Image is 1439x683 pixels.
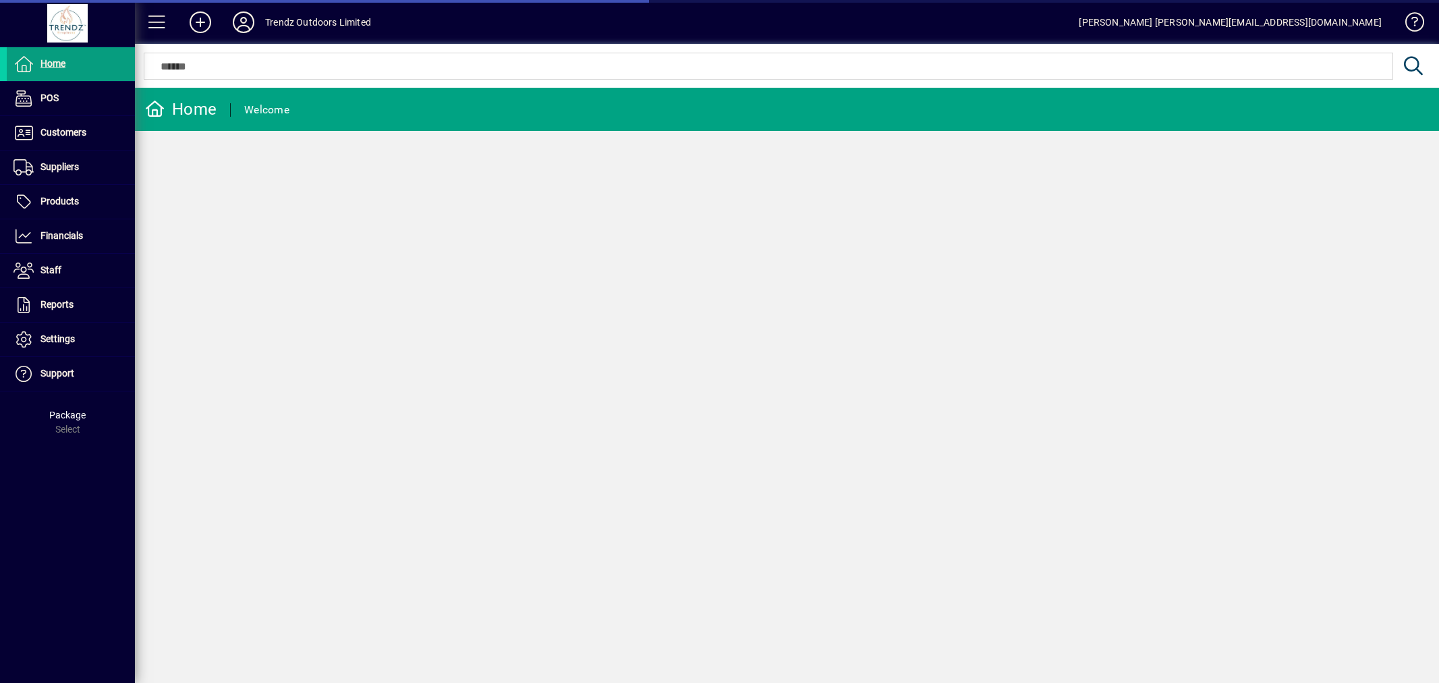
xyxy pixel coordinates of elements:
[7,288,135,322] a: Reports
[40,127,86,138] span: Customers
[265,11,371,33] div: Trendz Outdoors Limited
[222,10,265,34] button: Profile
[40,333,75,344] span: Settings
[7,219,135,253] a: Financials
[40,230,83,241] span: Financials
[40,161,79,172] span: Suppliers
[179,10,222,34] button: Add
[7,254,135,288] a: Staff
[7,116,135,150] a: Customers
[40,92,59,103] span: POS
[40,368,74,379] span: Support
[40,196,79,207] span: Products
[145,99,217,120] div: Home
[40,265,61,275] span: Staff
[7,185,135,219] a: Products
[244,99,289,121] div: Welcome
[7,151,135,184] a: Suppliers
[1079,11,1382,33] div: [PERSON_NAME] [PERSON_NAME][EMAIL_ADDRESS][DOMAIN_NAME]
[1395,3,1422,47] a: Knowledge Base
[49,410,86,420] span: Package
[40,299,74,310] span: Reports
[7,323,135,356] a: Settings
[7,82,135,115] a: POS
[7,357,135,391] a: Support
[40,58,65,69] span: Home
